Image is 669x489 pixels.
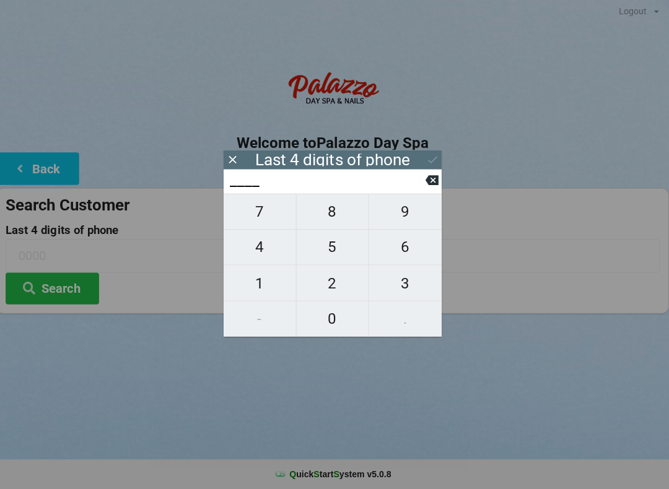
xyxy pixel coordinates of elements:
[370,195,443,231] button: 9
[299,200,370,226] span: 8
[299,266,371,301] button: 2
[226,266,299,301] button: 1
[226,271,298,297] span: 1
[258,155,412,168] div: Last 4 digits of phone
[226,231,299,266] button: 4
[226,235,298,261] span: 4
[226,200,298,226] span: 7
[226,195,299,231] button: 7
[299,306,370,332] span: 0
[370,231,443,266] button: 6
[370,266,443,301] button: 3
[370,200,443,226] span: 9
[299,195,371,231] button: 8
[299,235,370,261] span: 5
[370,271,443,297] span: 3
[299,231,371,266] button: 5
[299,302,371,337] button: 0
[370,235,443,261] span: 6
[299,271,370,297] span: 2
